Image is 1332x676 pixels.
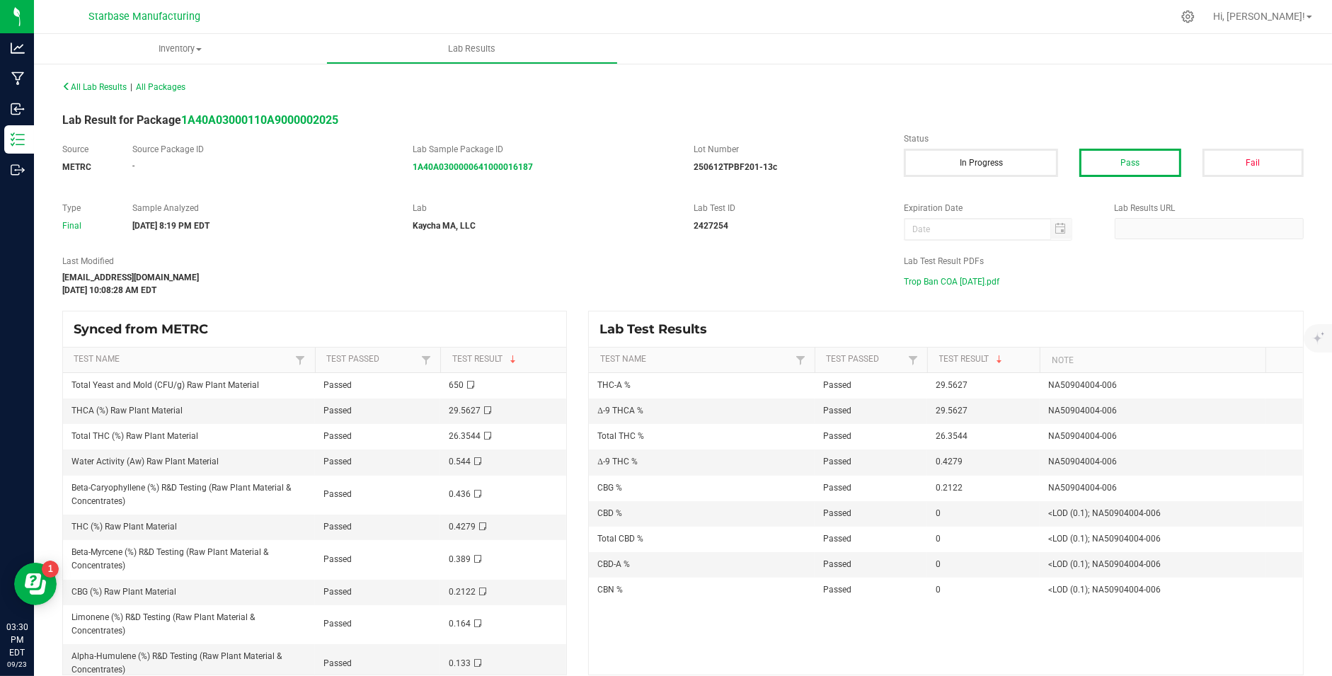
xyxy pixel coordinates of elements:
div: Manage settings [1179,10,1197,23]
span: Water Activity (Aw) Raw Plant Material [71,457,219,466]
span: Passed [823,457,851,466]
a: 1A40A03000110A9000002025 [181,113,338,127]
a: 1A40A0300000641000016187 [413,162,534,172]
label: Lab [413,202,672,214]
span: 0 [936,585,941,595]
span: 29.5627 [936,406,968,416]
button: Pass [1079,149,1181,177]
span: Passed [323,522,352,532]
span: Limonene (%) R&D Testing (Raw Plant Material & Concentrates) [71,612,255,636]
span: THCA (%) Raw Plant Material [71,406,183,416]
a: Test NameSortable [600,354,792,365]
iframe: Resource center unread badge [42,561,59,578]
strong: [EMAIL_ADDRESS][DOMAIN_NAME] [62,273,199,282]
span: <LOD (0.1); NA50904004-006 [1048,559,1161,569]
span: Passed [323,489,352,499]
span: 26.3544 [936,431,968,441]
span: Total THC (%) Raw Plant Material [71,431,198,441]
label: Source [62,143,111,156]
span: 0.4279 [936,457,963,466]
span: NA50904004-006 [1048,457,1117,466]
span: Passed [323,554,352,564]
span: Inventory [34,42,326,55]
span: 0 [936,534,941,544]
span: Beta-Myrcene (%) R&D Testing (Raw Plant Material & Concentrates) [71,547,268,571]
span: NA50904004-006 [1048,431,1117,441]
span: Lab Results [429,42,515,55]
span: Passed [323,457,352,466]
span: CBD % [597,508,622,518]
span: 0.2122 [936,483,963,493]
span: Passed [823,508,851,518]
span: Starbase Manufacturing [88,11,200,23]
span: Trop Ban COA [DATE].pdf [904,271,999,292]
span: | [130,82,132,92]
a: Test NameSortable [74,354,292,365]
label: Sample Analyzed [132,202,391,214]
label: Lot Number [694,143,883,156]
span: 0.544 [449,457,471,466]
span: Passed [323,406,352,416]
span: All Lab Results [62,82,127,92]
span: Passed [823,585,851,595]
p: 03:30 PM EDT [6,621,28,659]
span: 0 [936,559,941,569]
span: <LOD (0.1); NA50904004-006 [1048,508,1161,518]
span: 26.3544 [449,431,481,441]
span: CBG % [597,483,622,493]
span: Lab Test Results [599,321,718,337]
span: Sortable [994,354,1006,365]
label: Type [62,202,111,214]
strong: METRC [62,162,91,172]
span: THC (%) Raw Plant Material [71,522,177,532]
a: Filter [292,351,309,369]
label: Source Package ID [132,143,391,156]
label: Expiration Date [904,202,1093,214]
span: CBG (%) Raw Plant Material [71,587,176,597]
label: Lab Test ID [694,202,883,214]
span: Passed [823,483,851,493]
strong: [DATE] 8:19 PM EDT [132,221,209,231]
span: 0 [936,508,941,518]
span: - [132,161,134,171]
button: Fail [1202,149,1304,177]
span: Total Yeast and Mold (CFU/g) Raw Plant Material [71,380,259,390]
span: Synced from METRC [74,321,219,337]
span: 0.389 [449,554,471,564]
span: Beta-Caryophyllene (%) R&D Testing (Raw Plant Material & Concentrates) [71,483,291,506]
label: Status [904,132,1304,145]
inline-svg: Inventory [11,132,25,147]
span: Passed [323,619,352,629]
th: Note [1040,348,1265,373]
a: Test PassedSortable [826,354,905,365]
a: Lab Results [326,34,619,64]
span: Lab Result for Package [62,113,338,127]
button: In Progress [904,149,1058,177]
span: Passed [823,406,851,416]
inline-svg: Outbound [11,163,25,177]
span: Passed [823,534,851,544]
div: Final [62,219,111,232]
label: Lab Test Result PDFs [904,255,1304,268]
span: THC-A % [597,380,631,390]
a: Filter [792,351,809,369]
span: Passed [823,431,851,441]
span: 0.164 [449,619,471,629]
label: Last Modified [62,255,883,268]
strong: 250612TPBF201-13c [694,162,777,172]
span: Passed [323,431,352,441]
iframe: Resource center [14,563,57,605]
span: Hi, [PERSON_NAME]! [1213,11,1305,22]
strong: 2427254 [694,221,728,231]
inline-svg: Manufacturing [11,71,25,86]
span: Total THC % [597,431,644,441]
span: 0.436 [449,489,471,499]
a: Test ResultSortable [452,354,561,365]
span: 29.5627 [449,406,481,416]
span: NA50904004-006 [1048,380,1117,390]
span: 0.2122 [449,587,476,597]
span: Sortable [507,354,519,365]
a: Test PassedSortable [326,354,418,365]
